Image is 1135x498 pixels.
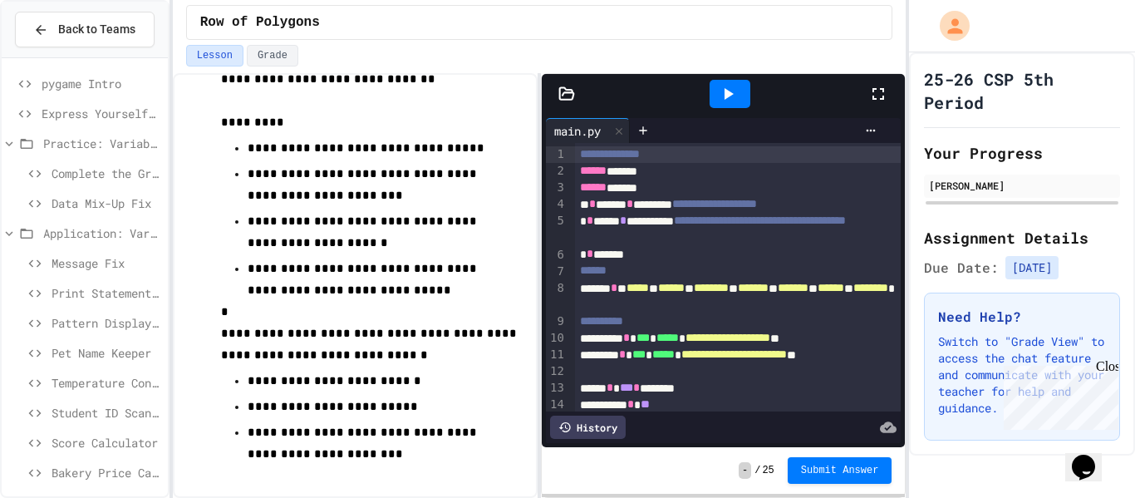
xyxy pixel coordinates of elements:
[546,146,567,163] div: 1
[924,67,1120,114] h1: 25-26 CSP 5th Period
[52,165,161,182] span: Complete the Greeting
[754,464,760,477] span: /
[52,314,161,332] span: Pattern Display Challenge
[938,333,1106,417] p: Switch to "Grade View" to access the chat feature and communicate with your teacher for help and ...
[550,416,626,439] div: History
[52,344,161,362] span: Pet Name Keeper
[186,45,243,67] button: Lesson
[58,21,135,38] span: Back to Teams
[7,7,115,106] div: Chat with us now!Close
[52,374,161,392] span: Temperature Converter
[247,45,298,67] button: Grade
[938,307,1106,327] h3: Need Help?
[42,105,161,122] span: Express Yourself in Python!
[924,226,1120,249] h2: Assignment Details
[15,12,155,47] button: Back to Teams
[546,180,567,196] div: 3
[546,196,567,213] div: 4
[200,12,320,32] span: Row of Polygons
[788,457,892,484] button: Submit Answer
[546,122,609,140] div: main.py
[546,247,567,264] div: 6
[739,462,751,479] span: -
[929,178,1115,193] div: [PERSON_NAME]
[42,75,161,92] span: pygame Intro
[997,359,1118,430] iframe: chat widget
[546,347,567,363] div: 11
[546,163,567,180] div: 2
[546,280,567,313] div: 8
[924,258,999,278] span: Due Date:
[1005,256,1059,279] span: [DATE]
[52,464,161,481] span: Bakery Price Calculator
[546,313,567,330] div: 9
[546,363,567,380] div: 12
[52,195,161,212] span: Data Mix-Up Fix
[43,224,161,242] span: Application: Variables/Print
[43,135,161,152] span: Practice: Variables/Print
[924,141,1120,165] h2: Your Progress
[52,254,161,272] span: Message Fix
[52,434,161,451] span: Score Calculator
[546,380,567,397] div: 13
[922,7,974,45] div: My Account
[546,264,567,280] div: 7
[52,404,161,422] span: Student ID Scanner
[801,464,879,477] span: Submit Answer
[52,284,161,302] span: Print Statement Repair
[762,464,774,477] span: 25
[546,213,567,246] div: 5
[546,118,630,143] div: main.py
[546,330,567,347] div: 10
[1065,431,1118,481] iframe: chat widget
[546,397,567,413] div: 14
